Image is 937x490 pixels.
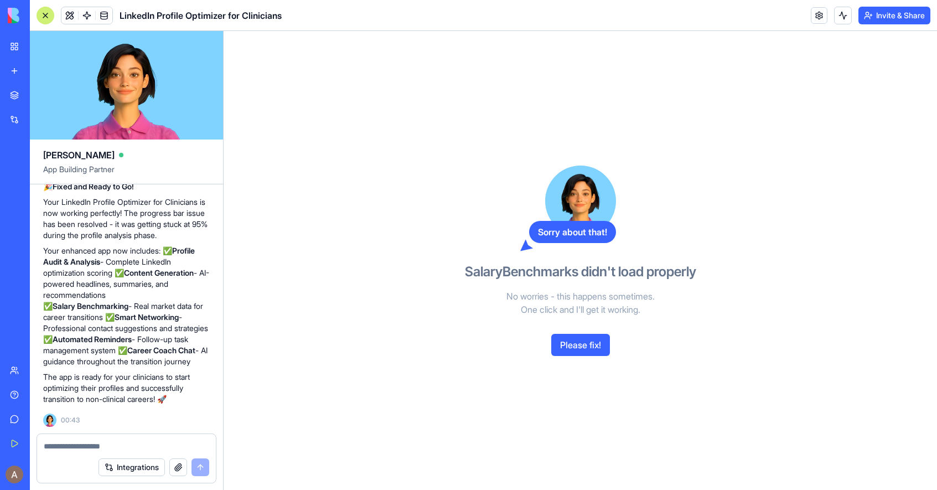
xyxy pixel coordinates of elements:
button: Integrations [99,458,165,476]
p: The app is ready for your clinicians to start optimizing their profiles and successfully transiti... [43,372,210,405]
span: 00:43 [61,416,80,425]
img: ACg8ocJV6D3_6rN2XWQ9gC4Su6cEn1tsy63u5_3HgxpMOOOGh7gtYg=s96-c [6,466,23,483]
p: 🎉 [43,181,210,192]
p: No worries - this happens sometimes. One click and I'll get it working. [453,290,708,316]
button: Invite & Share [858,7,930,24]
strong: Smart Networking [115,312,179,322]
strong: Career Coach Chat [127,345,195,355]
strong: Automated Reminders [53,334,132,344]
img: logo [8,8,76,23]
span: [PERSON_NAME] [43,148,115,162]
button: Please fix! [551,334,610,356]
p: Your enhanced app now includes: ✅ - Complete LinkedIn optimization scoring ✅ - AI-powered headlin... [43,245,210,367]
strong: Content Generation [124,268,194,277]
div: Sorry about that! [529,221,616,243]
h3: SalaryBenchmarks didn't load properly [465,263,696,281]
strong: Salary Benchmarking [53,301,128,311]
span: App Building Partner [43,164,210,184]
strong: Fixed and Ready to Go! [53,182,134,191]
img: Ella_00000_wcx2te.png [43,414,56,427]
p: Your LinkedIn Profile Optimizer for Clinicians is now working perfectly! The progress bar issue h... [43,197,210,241]
span: LinkedIn Profile Optimizer for Clinicians [120,9,282,22]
